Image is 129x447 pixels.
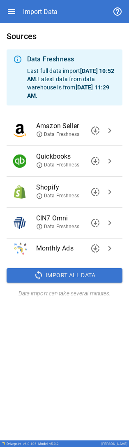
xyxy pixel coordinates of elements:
span: downloading [90,126,100,136]
div: Drivepoint [7,442,37,446]
span: downloading [90,243,100,253]
span: chevron_right [105,243,115,253]
span: downloading [90,218,100,228]
b: [DATE] 10:52 AM [27,68,114,82]
span: Monthly Ads [36,243,103,253]
img: Amazon Seller [13,124,26,137]
div: [PERSON_NAME] [101,442,127,446]
span: CIN7 Omni [36,213,103,223]
img: Shopify [13,185,26,199]
div: Import Data [23,8,58,16]
img: CIN7 Omni [13,216,26,229]
h6: Sources [7,30,122,43]
span: Data Freshness [36,161,79,169]
img: Drivepoint [2,442,5,445]
div: Data Freshness [27,54,116,64]
span: chevron_right [105,218,115,228]
span: Quickbooks [36,152,103,161]
span: downloading [90,187,100,197]
p: Last full data import . Latest data from data warehouse is from [27,67,116,100]
span: chevron_right [105,187,115,197]
span: Data Freshness [36,192,79,199]
img: Monthly Ads [13,242,28,255]
b: [DATE] 11:29 AM . [27,84,109,99]
span: sync [34,270,44,280]
h6: Data import can take several minutes. [7,289,122,298]
img: Quickbooks [13,154,26,168]
span: Shopify [36,183,103,192]
span: Import All Data [46,270,95,281]
span: chevron_right [105,156,115,166]
button: Import All Data [7,268,122,283]
span: chevron_right [105,126,115,136]
span: v 6.0.106 [23,442,37,446]
span: downloading [90,156,100,166]
span: Amazon Seller [36,121,103,131]
div: Model [38,442,59,446]
span: v 5.0.2 [49,442,59,446]
span: Data Freshness [36,223,79,230]
span: Data Freshness [36,131,79,138]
